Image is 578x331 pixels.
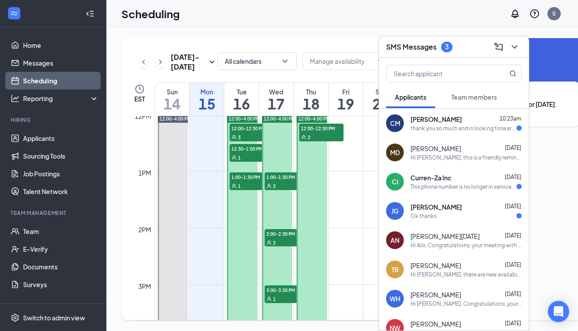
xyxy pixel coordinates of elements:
[224,83,258,116] a: September 16, 2025
[23,147,99,165] a: Sourcing Tools
[11,313,20,322] svg: Settings
[139,57,148,67] svg: ChevronLeft
[190,96,224,111] h1: 15
[552,10,556,17] div: S
[391,206,398,215] div: JG
[11,94,20,103] svg: Analysis
[363,83,398,116] a: September 20, 2025
[386,42,437,52] h3: SMS Messages
[265,172,309,181] span: 1:00-1:30 PM
[11,116,97,124] div: Hiring
[265,285,309,294] span: 3:00-3:30 PM
[505,291,521,297] span: [DATE]
[363,87,398,96] div: Sat
[509,70,516,77] svg: MagnifyingGlass
[445,43,449,51] div: 3
[390,294,400,303] div: WH
[133,111,153,121] div: 12pm
[23,54,99,72] a: Messages
[410,290,461,299] span: [PERSON_NAME]
[139,55,148,69] button: ChevronLeft
[387,65,492,82] input: Search applicant
[390,119,400,128] div: CM
[391,265,399,274] div: TB
[310,56,373,66] input: Manage availability
[230,144,274,153] span: 12:30-1:00 PM
[390,148,400,157] div: MD
[224,96,258,111] h1: 16
[505,174,521,180] span: [DATE]
[505,320,521,327] span: [DATE]
[505,261,521,268] span: [DATE]
[281,57,289,66] svg: ChevronDown
[156,57,165,67] svg: ChevronRight
[23,313,85,322] div: Switch to admin view
[392,177,398,186] div: CI
[10,9,19,18] svg: WorkstreamLogo
[505,203,521,210] span: [DATE]
[410,212,437,220] div: Ok thanks
[23,222,99,240] a: Team
[121,6,180,21] h1: Scheduling
[171,52,207,72] h3: [DATE] - [DATE]
[190,87,224,96] div: Mon
[160,116,191,122] span: 12:00-4:00 PM
[190,83,224,116] a: September 15, 2025
[156,55,165,69] button: ChevronRight
[265,229,309,238] span: 2:00-2:30 PM
[510,8,520,19] svg: Notifications
[229,116,260,122] span: 12:00-4:00 PM
[294,96,328,111] h1: 18
[410,261,461,270] span: [PERSON_NAME]
[529,8,540,19] svg: QuestionInfo
[273,296,276,302] span: 1
[308,134,310,140] span: 2
[259,96,293,111] h1: 17
[273,240,276,246] span: 2
[217,52,297,70] button: All calendarsChevronDown
[238,183,241,189] span: 1
[23,240,99,258] a: E-Verify
[231,155,237,160] svg: User
[294,87,328,96] div: Thu
[410,144,461,153] span: [PERSON_NAME]
[508,40,522,54] button: ChevronDown
[451,93,497,101] span: Team members
[329,83,363,116] a: September 19, 2025
[299,124,344,132] span: 12:00-12:30 PM
[155,96,189,111] h1: 14
[410,241,522,249] div: Hi Alix. Congratulations, your meeting with [PERSON_NAME] for Assist Manager at [US_STATE] is now...
[376,58,383,65] svg: ChevronDown
[273,183,276,189] span: 2
[395,93,426,101] span: Applicants
[23,72,99,90] a: Scheduling
[11,302,97,310] div: TIME MANAGEMENT
[23,258,99,276] a: Documents
[23,129,99,147] a: Applicants
[259,87,293,96] div: Wed
[294,83,328,116] a: September 18, 2025
[363,96,398,111] h1: 20
[23,183,99,200] a: Talent Network
[137,281,153,291] div: 3pm
[259,83,293,116] a: September 17, 2025
[134,84,145,94] svg: Clock
[410,154,522,161] div: Hi [PERSON_NAME], this is a friendly reminder. Your meeting with [PERSON_NAME] for General Manage...
[23,165,99,183] a: Job Postings
[329,87,363,96] div: Fri
[137,225,153,234] div: 2pm
[137,168,153,178] div: 1pm
[231,135,237,140] svg: User
[410,319,461,328] span: [PERSON_NAME]
[410,202,462,211] span: [PERSON_NAME]
[155,83,189,116] a: September 14, 2025
[329,96,363,111] h1: 19
[492,40,506,54] button: ComposeMessage
[410,232,480,241] span: [PERSON_NAME][DATE]
[224,87,258,96] div: Tue
[23,94,99,103] div: Reporting
[509,42,520,52] svg: ChevronDown
[134,94,145,103] span: EST
[230,124,274,132] span: 12:00-12:30 PM
[155,87,189,96] div: Sun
